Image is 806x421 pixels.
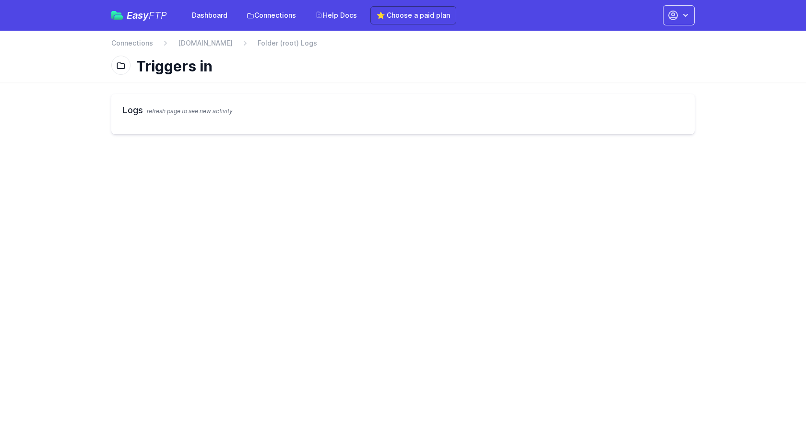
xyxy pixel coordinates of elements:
[149,10,167,21] span: FTP
[111,38,695,54] nav: Breadcrumb
[111,38,153,48] a: Connections
[127,11,167,20] span: Easy
[186,7,233,24] a: Dashboard
[111,11,123,20] img: easyftp_logo.png
[147,107,233,115] span: refresh page to see new activity
[309,7,363,24] a: Help Docs
[258,38,317,48] span: Folder (root) Logs
[111,11,167,20] a: EasyFTP
[178,38,233,48] a: [DOMAIN_NAME]
[136,58,687,75] h1: Triggers in
[241,7,302,24] a: Connections
[370,6,456,24] a: ⭐ Choose a paid plan
[123,104,683,117] h2: Logs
